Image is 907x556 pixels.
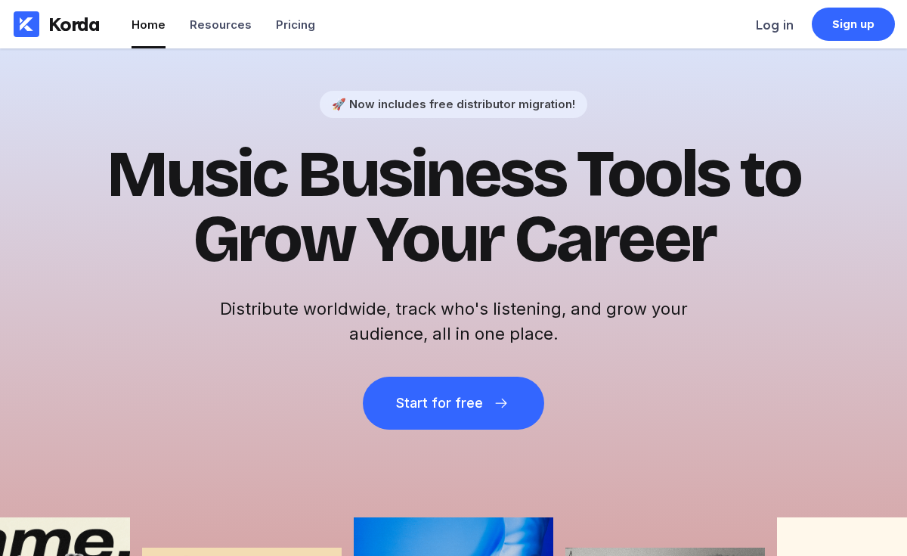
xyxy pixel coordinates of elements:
[212,297,695,346] h2: Distribute worldwide, track who's listening, and grow your audience, all in one place.
[332,97,575,111] div: 🚀 Now includes free distributor migration!
[83,142,824,272] h1: Music Business Tools to Grow Your Career
[190,17,252,32] div: Resources
[276,17,315,32] div: Pricing
[396,396,482,411] div: Start for free
[756,17,794,33] div: Log in
[132,17,166,32] div: Home
[812,8,895,41] a: Sign up
[832,17,875,32] div: Sign up
[48,13,100,36] div: Korda
[363,377,544,430] button: Start for free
